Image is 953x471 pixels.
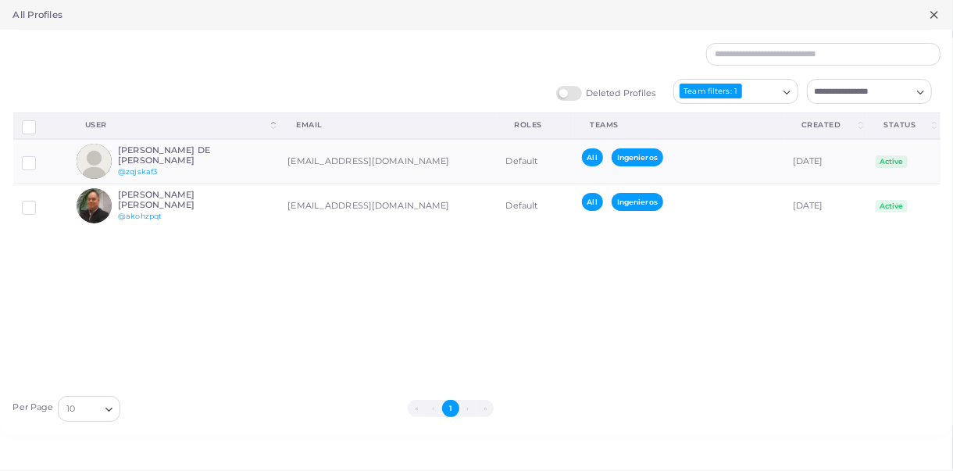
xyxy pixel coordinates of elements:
td: [DATE] [784,184,866,228]
div: Search for option [807,79,932,104]
div: Email [296,120,480,130]
input: Search for option [744,83,776,100]
input: Search for option [809,83,911,100]
h6: [PERSON_NAME] DE [PERSON_NAME] [118,145,233,166]
td: [DATE] [784,139,866,184]
div: Team filters: 1 [680,84,743,98]
span: Active [876,155,908,168]
button: Go to page 1 [442,400,459,417]
h6: [PERSON_NAME] [PERSON_NAME] [118,190,233,210]
div: Teams [591,120,768,130]
div: Created [801,120,855,130]
div: Status [884,120,930,130]
span: Ingenieros [612,193,663,211]
span: Active [876,200,908,212]
td: [EMAIL_ADDRESS][DOMAIN_NAME] [279,184,497,228]
span: Ingenieros [612,148,663,166]
div: User [85,120,269,130]
div: Search for option [673,79,798,104]
td: [EMAIL_ADDRESS][DOMAIN_NAME] [279,139,497,184]
span: All [582,148,603,166]
td: Default [498,184,573,228]
span: All [582,193,603,211]
ul: Pagination [124,400,776,417]
div: Roles [515,120,556,130]
td: Default [498,139,573,184]
label: Deleted Profiles [556,86,656,101]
